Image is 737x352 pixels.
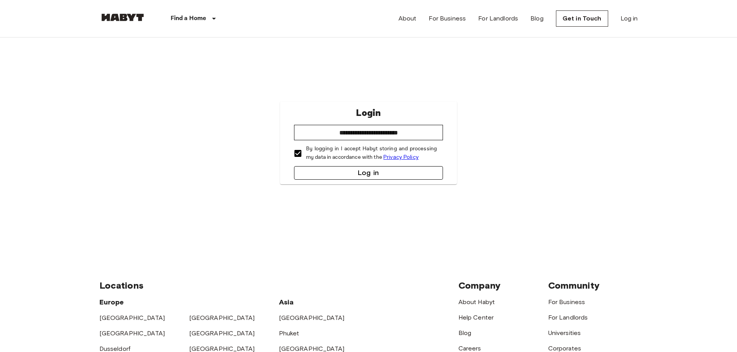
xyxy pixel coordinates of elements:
[383,154,419,160] a: Privacy Policy
[621,14,638,23] a: Log in
[279,330,299,337] a: Phuket
[398,14,417,23] a: About
[171,14,207,23] p: Find a Home
[279,314,345,321] a: [GEOGRAPHIC_DATA]
[99,14,146,21] img: Habyt
[356,106,381,120] p: Login
[548,298,585,306] a: For Business
[548,314,588,321] a: For Landlords
[458,298,495,306] a: About Habyt
[306,145,437,162] p: By logging in I accept Habyt storing and processing my data in accordance with the
[279,298,294,306] span: Asia
[548,329,581,337] a: Universities
[429,14,466,23] a: For Business
[548,345,581,352] a: Corporates
[99,314,165,321] a: [GEOGRAPHIC_DATA]
[556,10,608,27] a: Get in Touch
[189,330,255,337] a: [GEOGRAPHIC_DATA]
[99,330,165,337] a: [GEOGRAPHIC_DATA]
[530,14,544,23] a: Blog
[99,280,144,291] span: Locations
[458,345,481,352] a: Careers
[548,280,600,291] span: Community
[294,166,443,180] button: Log in
[189,314,255,321] a: [GEOGRAPHIC_DATA]
[458,329,472,337] a: Blog
[478,14,518,23] a: For Landlords
[458,280,501,291] span: Company
[458,314,494,321] a: Help Center
[99,298,124,306] span: Europe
